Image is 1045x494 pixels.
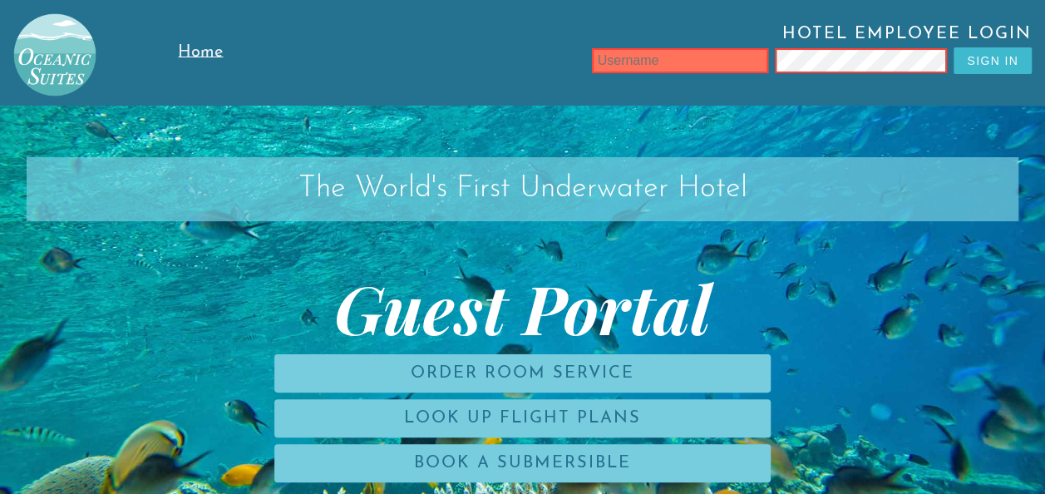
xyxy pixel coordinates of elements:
span: Guest Portal [27,274,1018,341]
input: Username [592,48,768,73]
h2: The World's First Underwater Hotel [27,157,1018,221]
span: Hotel Employee Login [261,25,1032,47]
span: Home [178,44,223,61]
a: Order Room Service [274,354,771,393]
a: Look Up Flight Plans [274,399,771,437]
button: Sign In [954,47,1032,74]
a: Book a Submersible [274,444,771,482]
